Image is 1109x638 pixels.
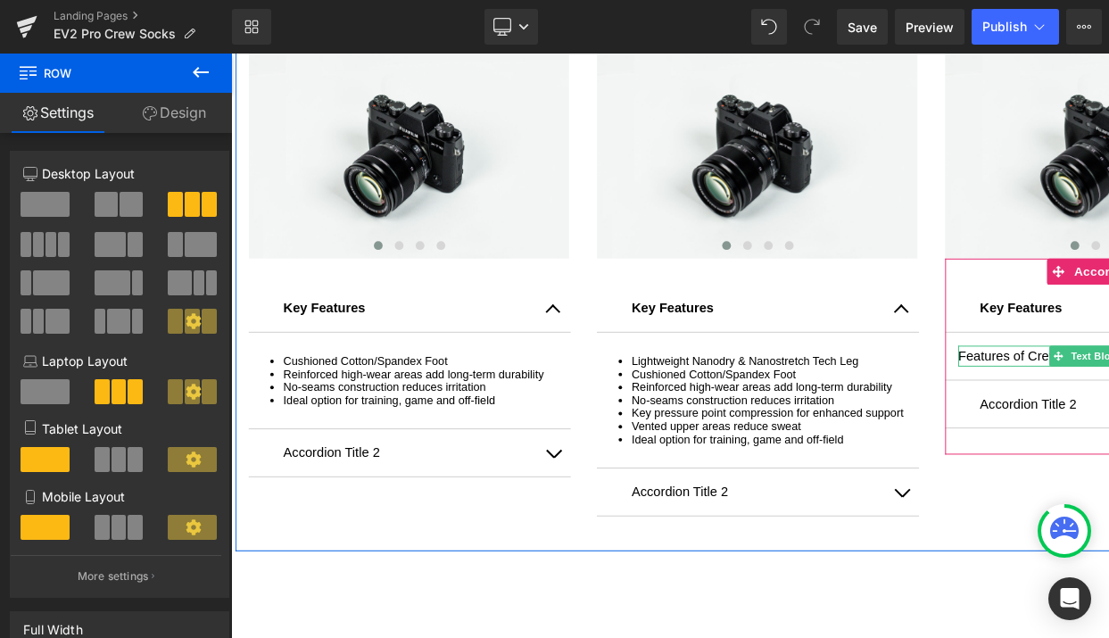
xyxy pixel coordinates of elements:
[410,388,691,402] li: Ideal option for training, game and off-field
[410,321,691,335] li: Cushioned Cotton/Spandex Foot
[410,308,691,321] li: Lightweight Nanodry & Nanostretch Tech Leg
[1048,577,1091,620] div: Open Intercom Messenger
[54,398,312,419] p: Accordion Title 2
[857,299,916,320] span: Text Block
[54,253,137,268] span: Key Features
[410,335,691,348] li: Reinforced high-wear areas add long-term durability
[232,9,271,45] a: New Library
[23,487,216,506] p: Mobile Layout
[895,9,964,45] a: Preview
[751,9,787,45] button: Undo
[410,438,669,460] p: Accordion Title 2
[54,335,335,348] li: No-seams construction reduces irritation
[23,164,216,183] p: Desktop Layout
[116,93,232,133] a: Design
[906,18,954,37] span: Preview
[23,352,216,370] p: Laptop Layout
[78,568,149,584] p: More settings
[848,18,877,37] span: Save
[18,54,196,93] span: Row
[410,361,691,375] li: Key pressure point compression for enhanced support
[794,9,830,45] button: Redo
[932,210,956,236] a: Expand / Collapse
[1066,9,1102,45] button: More
[982,20,1027,34] span: Publish
[767,348,1026,369] p: Accordion Title 2
[859,210,932,236] span: Accordion
[935,299,954,320] a: Expand / Collapse
[11,555,221,597] button: More settings
[54,308,335,321] li: Cushioned Cotton/Spandex Foot
[54,348,335,361] li: Ideal option for training, game and off-field
[23,612,83,637] div: Full Width
[23,419,216,438] p: Tablet Layout
[410,375,691,388] li: Vented upper areas reduce sweat
[410,253,494,268] strong: Key Features
[54,27,176,41] span: EV2 Pro Crew Socks
[767,253,851,268] span: Key Features
[54,321,335,335] li: Reinforced high-wear areas add long-term durability
[972,9,1059,45] button: Publish
[410,348,691,361] li: No-seams construction reduces irritation
[54,9,232,23] a: Landing Pages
